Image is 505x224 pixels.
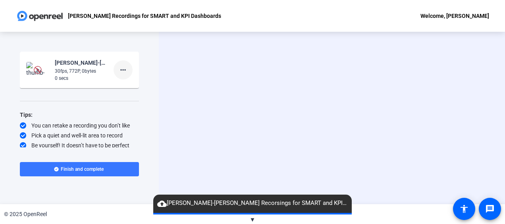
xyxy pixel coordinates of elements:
div: Be yourself! It doesn’t have to be perfect [20,141,139,149]
div: 30fps, 772P, 0bytes [55,68,108,75]
button: Finish and complete [20,162,139,176]
div: [PERSON_NAME]-[PERSON_NAME] Recorsings for SMART and KPI -[PERSON_NAME] Recordings for SMART and ... [55,58,108,68]
div: Welcome, [PERSON_NAME] [420,11,489,21]
mat-icon: accessibility [459,204,469,214]
div: Tips: [20,110,139,120]
p: [PERSON_NAME] Recordings for SMART and KPI Dashboards [68,11,221,21]
div: You can retake a recording you don’t like [20,122,139,129]
span: [PERSON_NAME]-[PERSON_NAME] Recorsings for SMART and KPI -[PERSON_NAME] Recordings for SMART and ... [153,199,352,208]
mat-icon: cloud_upload [157,199,167,209]
div: © 2025 OpenReel [4,210,47,218]
span: Finish and complete [61,166,104,172]
img: OpenReel logo [16,8,64,24]
mat-icon: more_horiz [118,65,128,75]
div: 0 secs [55,75,108,82]
img: thumb-nail [26,62,50,78]
div: Pick a quiet and well-lit area to record [20,131,139,139]
span: ▼ [250,216,256,223]
img: Preview is unavailable [34,66,42,74]
mat-icon: message [485,204,495,214]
